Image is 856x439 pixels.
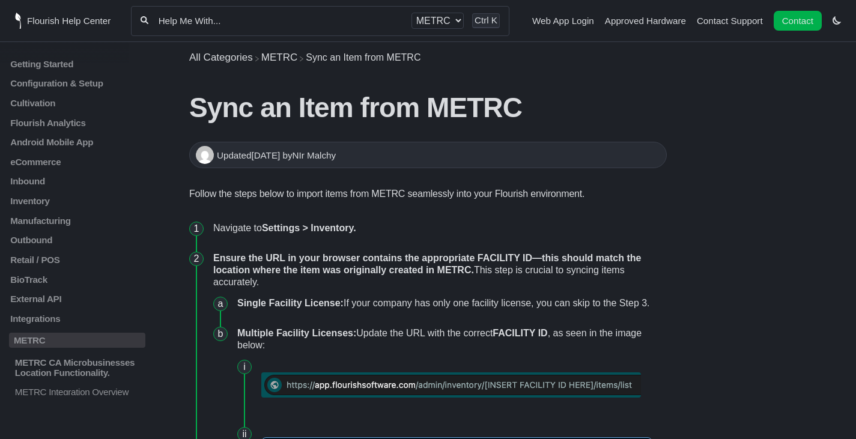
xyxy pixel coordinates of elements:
a: Flourish Analytics [9,117,145,127]
span: ​METRC [261,52,297,64]
a: METRC Integration Overview [9,387,145,397]
a: METRC [261,52,297,63]
span: Sync an Item from METRC [306,52,420,62]
a: Getting Started [9,58,145,68]
a: Integrations [9,313,145,324]
span: NIr Malchy [293,150,336,160]
p: METRC Integration Overview [14,387,145,397]
time: [DATE] [251,150,280,160]
a: Android Mobile App [9,137,145,147]
strong: Ensure the URL in your browser contains the appropriate FACILITY ID—this should match the locatio... [213,253,641,275]
span: Updated [217,150,282,160]
span: All Categories [189,52,253,64]
p: Follow the steps below to import items from METRC seamlessly into your Flourish environment. [189,186,667,202]
a: METRC [9,333,145,348]
a: Breadcrumb link to All Categories [189,52,253,63]
a: Approved Hardware navigation item [605,16,686,26]
a: Contact Support navigation item [697,16,763,26]
a: Flourish Help Center [15,13,111,29]
a: Outbound [9,235,145,245]
a: Switch dark mode setting [833,15,841,25]
kbd: K [491,15,497,25]
img: NIr Malchy [196,146,214,164]
a: External API [9,294,145,304]
img: Flourish Help Center Logo [15,13,21,29]
a: BioTrack [9,274,145,284]
a: METRC CA Microbusinesses Location Functionality. [9,357,145,377]
a: Contact [774,11,822,31]
strong: > [303,223,308,233]
strong: Inventory. [311,223,356,233]
h1: Sync an Item from METRC [189,91,667,124]
li: If your company has only one facility license, you can skip to the Step 3. [232,288,662,318]
a: Inventory [9,196,145,206]
a: Manufacturing [9,215,145,225]
input: Help Me With... [157,15,403,26]
a: Inbound [9,176,145,186]
span: Flourish Help Center [27,16,111,26]
a: Retail / POS [9,255,145,265]
p: METRC CA Microbusinesses Location Functionality. [14,357,145,377]
a: Cultivation [9,98,145,108]
li: Navigate to [208,213,667,243]
img: URL for Inventory Settings - facility ID [261,372,641,398]
strong: Single Facility License: [237,298,344,308]
a: eCommerce [9,157,145,167]
a: Web App Login navigation item [532,16,594,26]
strong: Multiple Facility Licenses: [237,328,356,338]
strong: FACILITY ID [493,328,547,338]
li: Contact desktop [771,13,825,29]
span: by [282,150,336,160]
kbd: Ctrl [475,15,489,25]
a: Configuration & Setup [9,78,145,88]
strong: Settings [262,223,300,233]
